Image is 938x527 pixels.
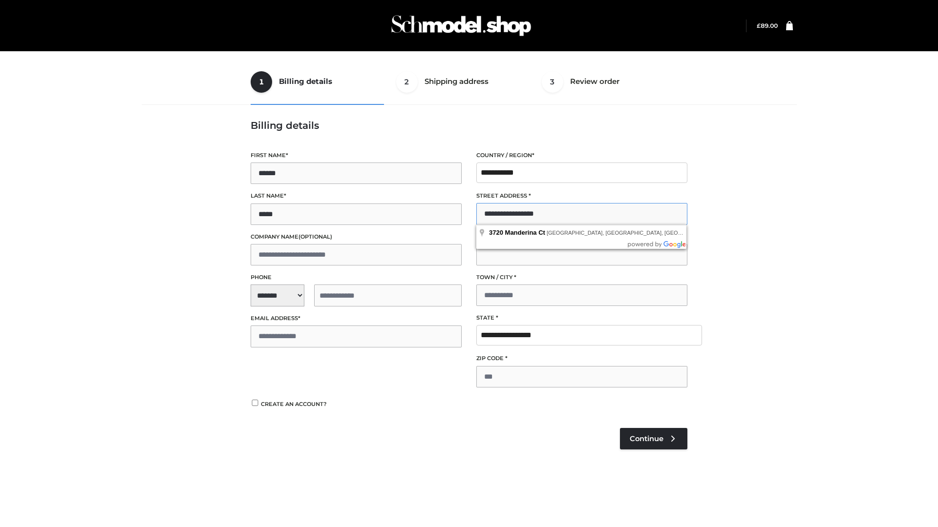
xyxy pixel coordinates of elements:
bdi: 89.00 [757,22,778,29]
label: Street address [476,191,687,201]
span: 3720 [489,229,503,236]
input: Create an account? [251,400,259,406]
a: £89.00 [757,22,778,29]
span: [GEOGRAPHIC_DATA], [GEOGRAPHIC_DATA], [GEOGRAPHIC_DATA] [547,230,721,236]
label: Phone [251,273,462,282]
span: £ [757,22,761,29]
h3: Billing details [251,120,687,131]
label: State [476,313,687,323]
label: Town / City [476,273,687,282]
label: Last name [251,191,462,201]
img: Schmodel Admin 964 [388,6,534,45]
span: Continue [630,434,663,443]
span: Manderina Ct [505,229,545,236]
label: First name [251,151,462,160]
label: Email address [251,314,462,323]
a: Continue [620,428,687,449]
label: Company name [251,232,462,242]
span: (optional) [298,233,332,240]
label: ZIP Code [476,354,687,363]
label: Country / Region [476,151,687,160]
span: Create an account? [261,401,327,407]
